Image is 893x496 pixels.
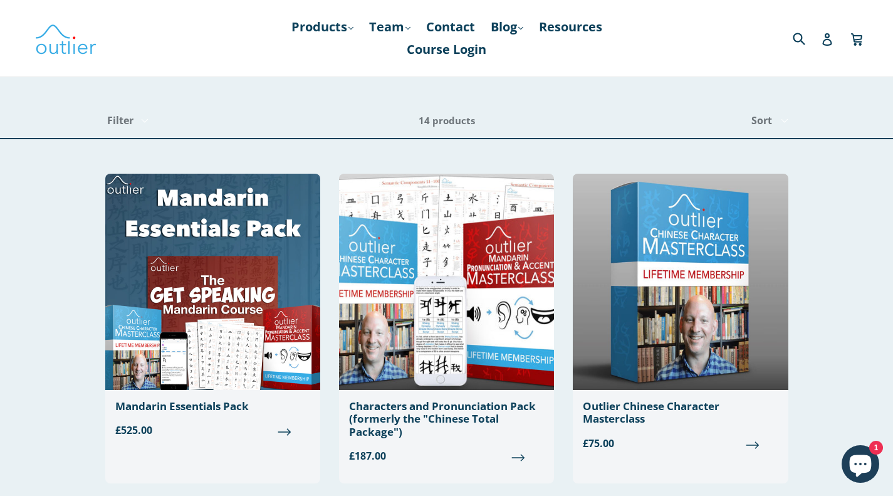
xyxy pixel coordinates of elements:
input: Search [790,25,824,51]
div: Characters and Pronunciation Pack (formerly the "Chinese Total Package") [349,400,544,438]
a: Course Login [400,38,493,61]
span: £525.00 [115,423,310,438]
a: Outlier Chinese Character Masterclass £75.00 [573,174,788,461]
img: Outlier Linguistics [34,20,97,56]
div: Outlier Chinese Character Masterclass [583,400,778,426]
a: Mandarin Essentials Pack £525.00 [105,174,320,448]
a: Contact [420,16,481,38]
a: Blog [484,16,530,38]
a: Resources [533,16,608,38]
img: Chinese Total Package Outlier Linguistics [339,174,554,390]
img: Mandarin Essentials Pack [105,174,320,390]
a: Team [363,16,417,38]
a: Characters and Pronunciation Pack (formerly the "Chinese Total Package") £187.00 [339,174,554,473]
a: Products [285,16,360,38]
inbox-online-store-chat: Shopify online store chat [838,445,883,486]
span: 14 products [419,114,475,127]
span: £187.00 [349,448,544,463]
span: £75.00 [583,436,778,451]
div: Mandarin Essentials Pack [115,400,310,413]
img: Outlier Chinese Character Masterclass Outlier Linguistics [573,174,788,390]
